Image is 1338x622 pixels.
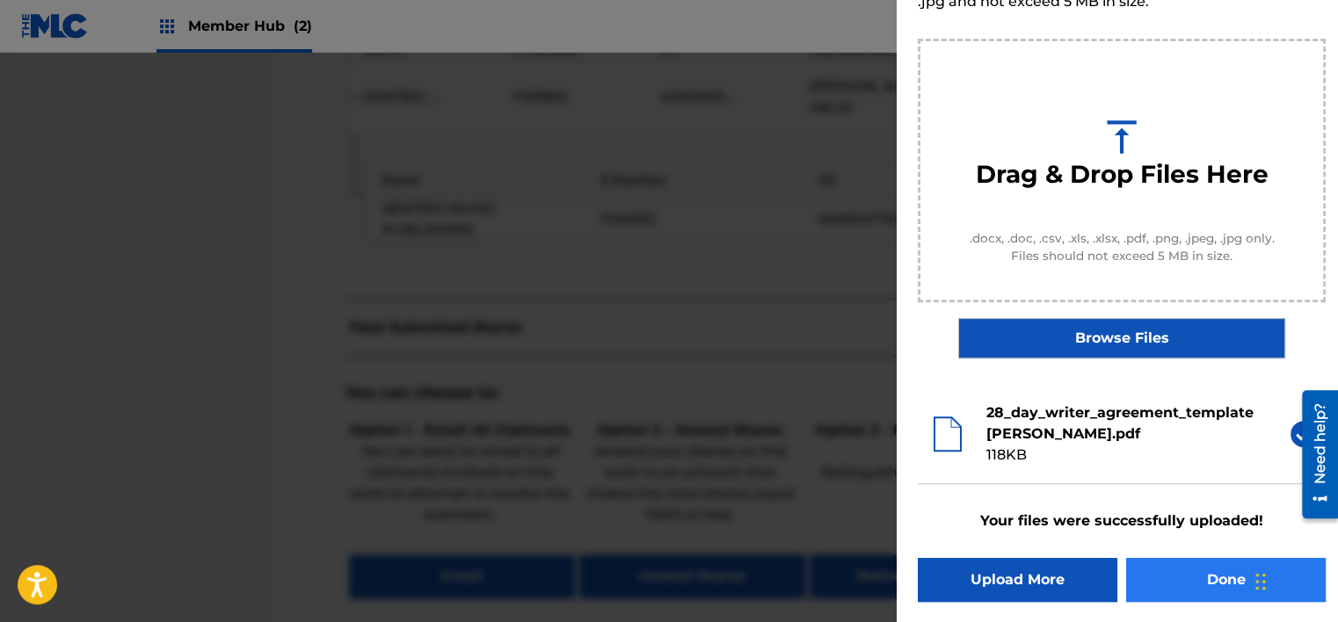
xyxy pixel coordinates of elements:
span: Member Hub [188,16,312,36]
iframe: Resource Center [1289,384,1338,525]
img: Top Rightsholders [156,16,178,37]
img: upload [1100,115,1144,159]
img: MLC Logo [21,13,89,39]
button: Upload More [918,558,1117,602]
div: 118 KB [986,445,1273,466]
span: (2) [294,18,312,34]
button: Done [1126,558,1326,602]
span: .docx, .doc, .csv, .xls, .xlsx, .pdf, .png, .jpeg, .jpg only. Files should not exceed 5 MB in size. [956,229,1288,265]
img: file-icon [927,413,969,455]
iframe: Chat Widget [1250,538,1338,622]
b: 28_day_writer_agreement_template [PERSON_NAME].pdf [986,404,1254,442]
h3: Drag & Drop Files Here [976,159,1269,190]
div: Drag [1255,555,1266,608]
b: Your files were successfully uploaded! [918,510,1326,532]
label: Browse Files [958,318,1284,358]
